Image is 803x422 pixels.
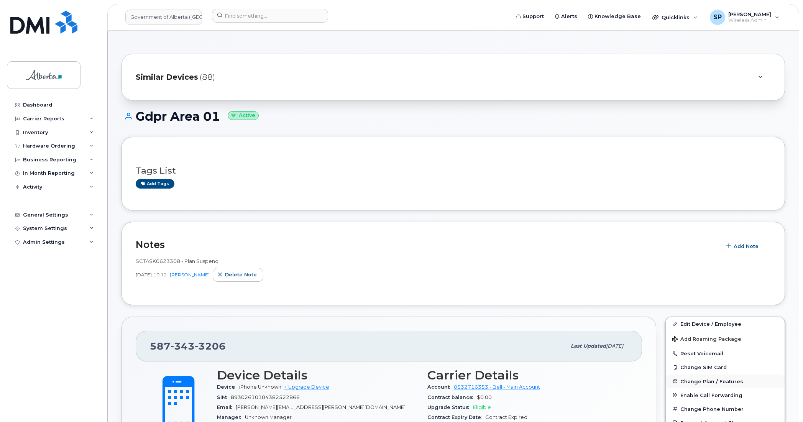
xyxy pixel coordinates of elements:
button: Delete note [213,268,263,282]
button: Add Roaming Package [666,331,785,346]
a: Edit Device / Employee [666,317,785,331]
span: 343 [171,340,195,352]
span: SIM [217,394,231,400]
button: Change SIM Card [666,360,785,374]
span: [PERSON_NAME][EMAIL_ADDRESS][PERSON_NAME][DOMAIN_NAME] [236,404,406,410]
span: [DATE] [136,271,152,278]
span: Add Note [734,243,759,250]
small: Active [228,111,259,120]
span: Contract balance [427,394,477,400]
span: Upgrade Status [427,404,473,410]
span: Device [217,384,239,390]
span: 10:12 [153,271,167,278]
h1: Gdpr Area 01 [122,110,785,123]
span: Add Roaming Package [672,336,741,343]
span: Manager [217,414,245,420]
span: Unknown Manager [245,414,292,420]
span: (88) [200,72,215,83]
span: Similar Devices [136,72,198,83]
span: Change Plan / Features [680,378,743,384]
span: $0.00 [477,394,492,400]
span: Enable Call Forwarding [680,392,742,398]
h3: Device Details [217,368,418,382]
h3: Carrier Details [427,368,629,382]
span: [DATE] [606,343,623,349]
span: iPhone Unknown [239,384,281,390]
a: [PERSON_NAME] [170,272,210,278]
span: Delete note [225,271,257,278]
span: Eligible [473,404,491,410]
span: 587 [150,340,226,352]
button: Enable Call Forwarding [666,388,785,402]
button: Change Phone Number [666,402,785,416]
button: Add Note [721,239,765,253]
span: Email [217,404,236,410]
span: Contract Expiry Date [427,414,485,420]
button: Reset Voicemail [666,346,785,360]
span: Last updated [571,343,606,349]
span: Account [427,384,454,390]
span: Contract Expired [485,414,527,420]
a: Add tags [136,179,174,189]
span: 89302610104382522866 [231,394,300,400]
a: + Upgrade Device [284,384,329,390]
a: 0532716353 - Bell - Main Account [454,384,540,390]
button: Change Plan / Features [666,374,785,388]
h2: Notes [136,239,718,250]
span: SCTASK0623308 - Plan Suspend [136,258,218,264]
span: 3206 [195,340,226,352]
h3: Tags List [136,166,771,176]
